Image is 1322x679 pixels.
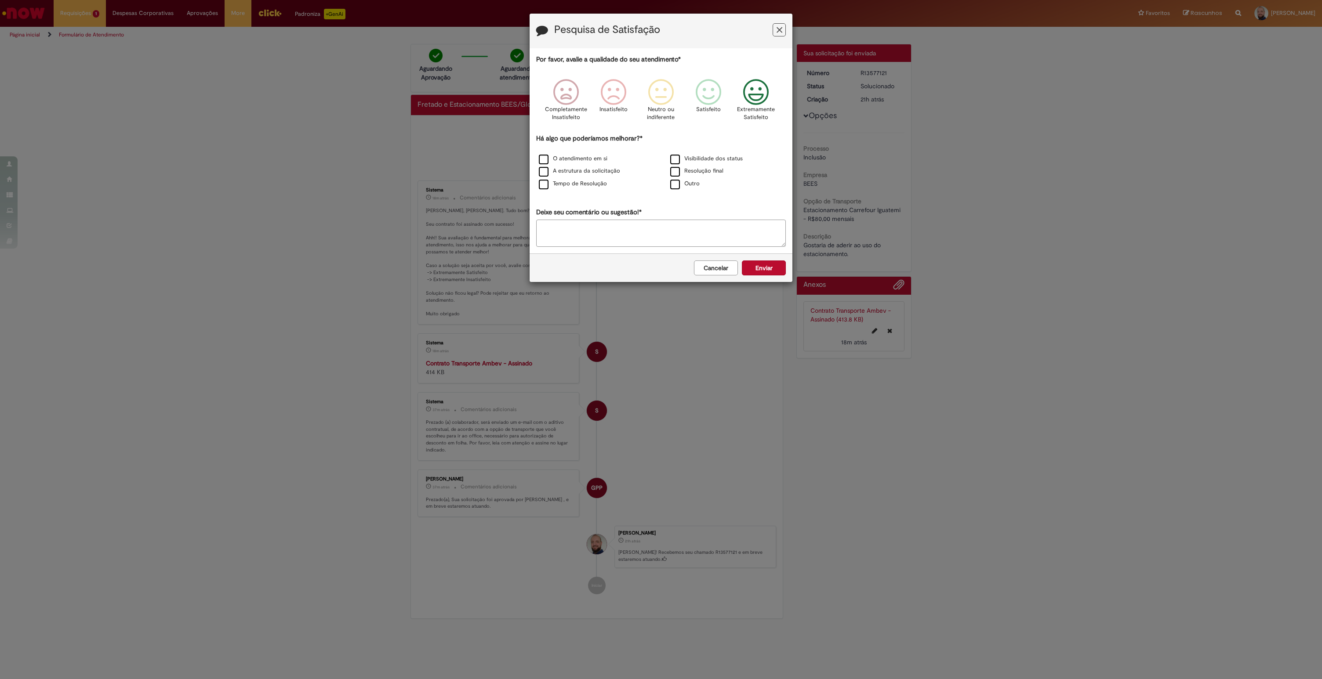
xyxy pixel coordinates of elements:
label: Por favor, avalie a qualidade do seu atendimento* [536,55,681,64]
p: Satisfeito [696,105,721,114]
label: O atendimento em si [539,155,607,163]
label: Outro [670,180,700,188]
label: Deixe seu comentário ou sugestão!* [536,208,642,217]
div: Há algo que poderíamos melhorar?* [536,134,786,191]
label: Pesquisa de Satisfação [554,24,660,36]
div: Neutro ou indiferente [639,72,683,133]
div: Completamente Insatisfeito [543,72,588,133]
div: Insatisfeito [591,72,636,133]
label: A estrutura da solicitação [539,167,620,175]
label: Visibilidade dos status [670,155,743,163]
button: Enviar [742,260,786,275]
label: Resolução final [670,167,723,175]
p: Completamente Insatisfeito [545,105,587,122]
label: Tempo de Resolução [539,180,607,188]
div: Satisfeito [686,72,731,133]
button: Cancelar [694,260,738,275]
p: Insatisfeito [599,105,628,114]
div: Extremamente Satisfeito [734,72,778,133]
p: Neutro ou indiferente [645,105,677,122]
p: Extremamente Satisfeito [737,105,775,122]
